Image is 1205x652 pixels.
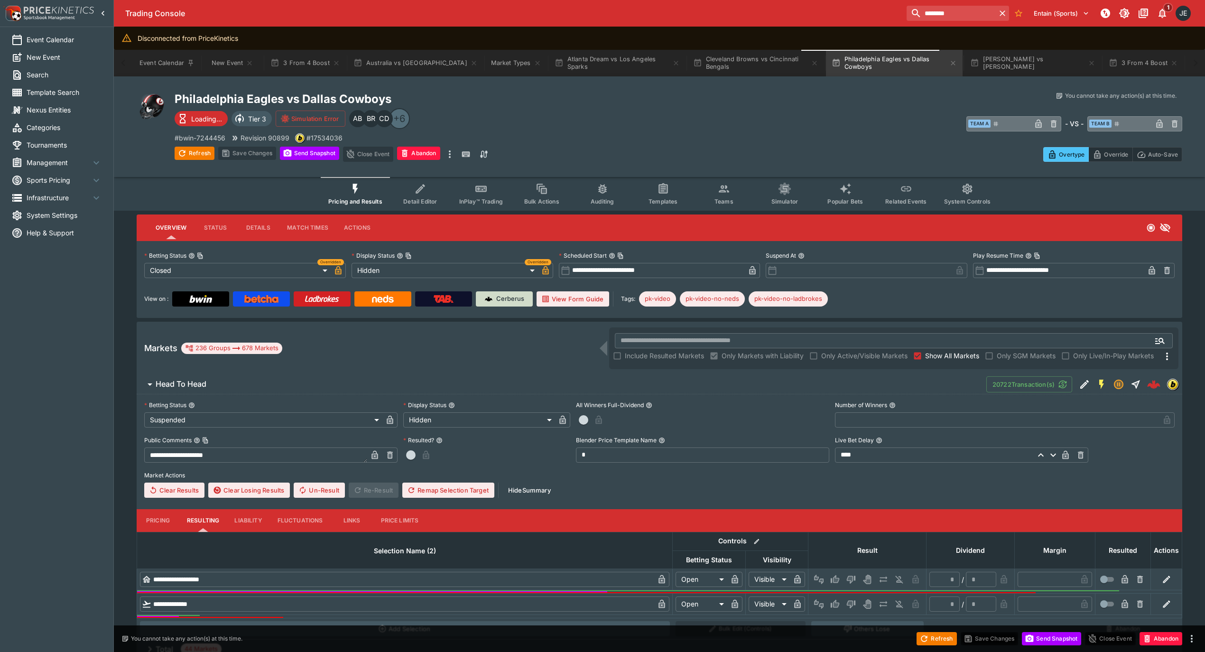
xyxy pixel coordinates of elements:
[835,436,874,444] p: Live Bet Delay
[649,198,677,205] span: Templates
[362,110,380,127] div: Ben Raymond
[459,198,503,205] span: InPlay™ Trading
[609,252,615,259] button: Scheduled StartCopy To Clipboard
[617,252,624,259] button: Copy To Clipboard
[352,251,395,260] p: Display Status
[27,175,91,185] span: Sports Pricing
[276,111,345,127] button: Simulation Error
[328,198,382,205] span: Pricing and Results
[1163,3,1173,12] span: 1
[927,532,1015,568] th: Dividend
[137,509,179,532] button: Pricing
[1151,332,1168,349] button: Open
[27,105,102,115] span: Nexus Entities
[676,554,742,566] span: Betting Status
[827,572,843,587] button: Win
[591,198,614,205] span: Auditing
[892,596,907,612] button: Eliminated In Play
[376,110,393,127] div: Cameron Duffy
[811,596,826,612] button: Not Set
[1028,6,1095,21] button: Select Tenant
[202,437,209,444] button: Copy To Clipboard
[191,114,222,124] p: Loading...
[885,198,927,205] span: Related Events
[1186,633,1197,644] button: more
[826,50,963,76] button: Philadelphia Eagles vs Dallas Cowboys
[131,634,242,643] p: You cannot take any action(s) at this time.
[448,402,455,409] button: Display Status
[528,259,548,265] span: Overridden
[270,509,331,532] button: Fluctuations
[3,4,22,23] img: PriceKinetics Logo
[749,291,828,307] div: Betting Target: cerberus
[962,599,964,609] div: /
[144,263,331,278] div: Closed
[331,509,373,532] button: Links
[559,251,607,260] p: Scheduled Start
[860,596,875,612] button: Void
[1140,632,1182,645] button: Abandon
[925,351,979,361] span: Show All Markets
[1015,532,1095,568] th: Margin
[549,50,686,76] button: Atlanta Dream vs Los Angeles Sparks
[179,509,227,532] button: Resulting
[363,545,446,557] span: Selection Name (2)
[1076,376,1093,393] button: Edit Detail
[306,133,343,143] p: Copy To Clipboard
[485,295,492,303] img: Cerberus
[1161,351,1173,362] svg: More
[714,198,733,205] span: Teams
[973,251,1023,260] p: Play Resume Time
[134,50,200,76] button: Event Calendar
[144,483,204,498] button: Clear Results
[175,147,214,160] button: Refresh
[876,437,882,444] button: Live Bet Delay
[476,291,533,307] a: Cerberus
[676,596,727,612] div: Open
[144,468,1175,483] label: Market Actions
[1034,252,1040,259] button: Copy To Clipboard
[144,343,177,354] h5: Markets
[434,295,454,303] img: TabNZ
[722,351,804,361] span: Only Markets with Liability
[576,401,644,409] p: All Winners Full-Dividend
[1093,376,1110,393] button: SGM Enabled
[876,596,891,612] button: Push
[352,263,538,278] div: Hidden
[265,50,345,76] button: 3 From 4 Boost
[144,291,168,307] label: View on :
[889,402,896,409] button: Number of Winners
[1103,50,1184,76] button: 3 From 4 Boost
[294,483,344,498] span: Un-Result
[1132,147,1182,162] button: Auto-Save
[402,483,494,498] button: Remap Selection Target
[843,596,859,612] button: Lose
[194,216,237,239] button: Status
[496,294,524,304] p: Cerberus
[144,412,382,428] div: Suspended
[1073,351,1154,361] span: Only Live/In-Play Markets
[188,252,195,259] button: Betting StatusCopy To Clipboard
[524,198,559,205] span: Bulk Actions
[144,436,192,444] p: Public Comments
[156,379,206,389] h6: Head To Head
[241,133,289,143] p: Revision 90899
[485,50,547,76] button: Market Types
[798,252,805,259] button: Suspend At
[1151,532,1182,568] th: Actions
[27,35,102,45] span: Event Calendar
[749,294,828,304] span: pk-video-no-ladbrokes
[397,148,440,158] span: Mark an event as closed and abandoned.
[676,572,727,587] div: Open
[687,50,824,76] button: Cleveland Browns vs Cincinnati Bengals
[766,251,796,260] p: Suspend At
[403,436,434,444] p: Resulted?
[349,110,366,127] div: Alex Bothe
[1065,92,1177,100] p: You cannot take any action(s) at this time.
[625,351,704,361] span: Include Resulted Markets
[639,291,676,307] div: Betting Target: cerberus
[1113,379,1124,390] svg: Suspended
[843,572,859,587] button: Lose
[208,483,290,498] button: Clear Losing Results
[1104,149,1128,159] p: Override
